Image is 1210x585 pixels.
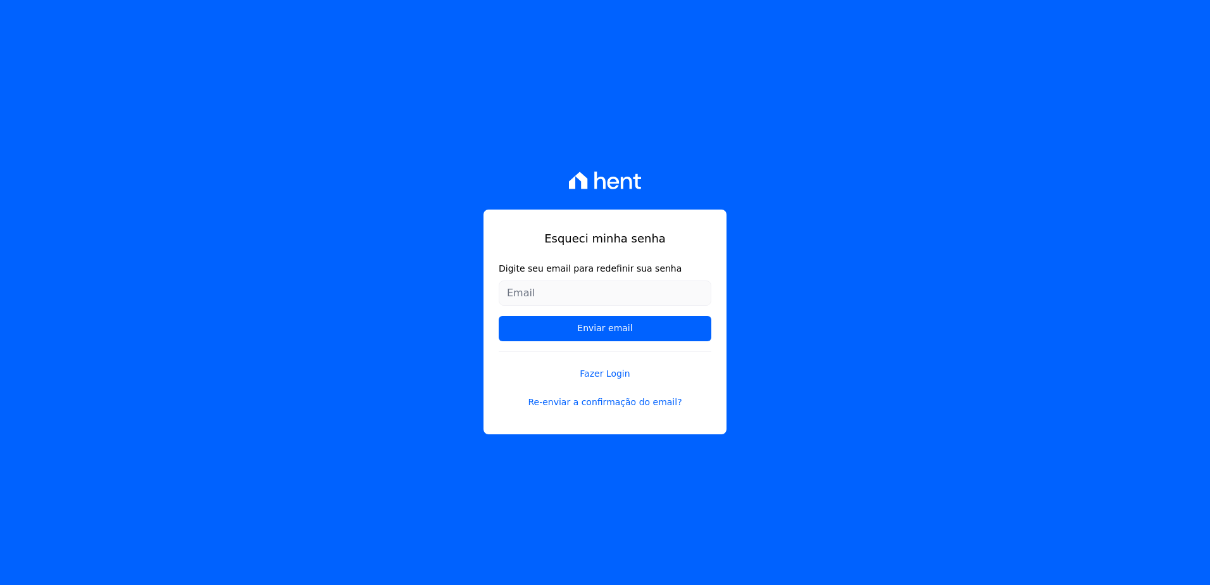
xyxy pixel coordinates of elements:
h1: Esqueci minha senha [499,230,711,247]
label: Digite seu email para redefinir sua senha [499,262,711,275]
input: Email [499,280,711,306]
input: Enviar email [499,316,711,341]
a: Fazer Login [499,351,711,381]
a: Re-enviar a confirmação do email? [499,396,711,409]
